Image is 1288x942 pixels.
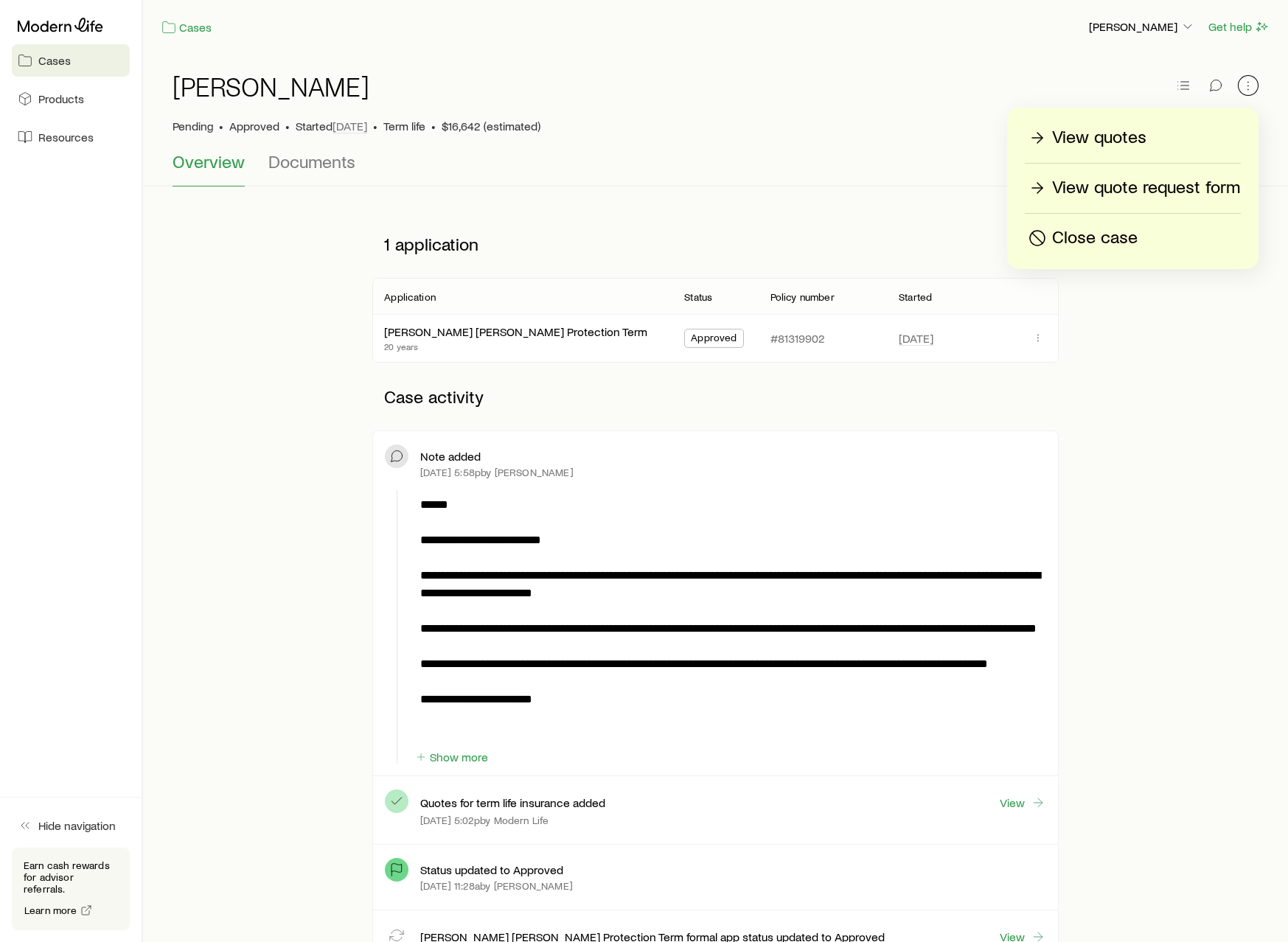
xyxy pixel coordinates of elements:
a: Products [12,83,130,115]
span: Cases [38,53,71,68]
span: Resources [38,130,94,144]
p: [PERSON_NAME] [1089,19,1195,34]
button: Get help [1208,18,1270,35]
p: [DATE] 5:58p by [PERSON_NAME] [420,467,573,478]
p: Close case [1052,226,1138,250]
div: [PERSON_NAME] [PERSON_NAME] Protection Term [384,324,647,340]
p: Note added [420,449,481,464]
p: Quotes for term life insurance added [420,795,605,810]
a: View quotes [1025,125,1241,151]
span: • [431,119,436,133]
p: #81319902 [770,331,825,346]
a: [PERSON_NAME] [PERSON_NAME] Protection Term [384,324,647,338]
a: View [999,795,1046,811]
span: Approved [229,119,279,133]
span: • [219,119,223,133]
div: Earn cash rewards for advisor referrals.Learn more [12,848,130,930]
a: Resources [12,121,130,153]
h1: [PERSON_NAME] [173,71,369,101]
span: • [285,119,290,133]
p: [DATE] 11:28a by [PERSON_NAME] [420,880,573,892]
p: Started [296,119,367,133]
div: Case details tabs [173,151,1259,186]
button: Close case [1025,226,1241,251]
p: Case activity [372,374,1059,419]
a: Cases [12,44,130,77]
p: View quotes [1052,126,1146,150]
p: [DATE] 5:02p by Modern Life [420,814,549,826]
span: Learn more [24,905,77,915]
p: Application [384,291,436,303]
span: Hide navigation [38,818,116,833]
p: View quote request form [1052,176,1240,200]
span: Documents [268,151,355,172]
span: Overview [173,151,245,172]
span: [DATE] [899,331,933,346]
span: $16,642 (estimated) [442,119,540,133]
p: Earn cash rewards for advisor referrals. [24,859,118,895]
p: Started [899,291,932,303]
p: Policy number [770,291,835,303]
button: [PERSON_NAME] [1088,18,1196,36]
p: Status updated to Approved [420,862,563,877]
p: Pending [173,119,213,133]
button: Show more [414,750,489,764]
button: Hide navigation [12,809,130,842]
span: Products [38,91,84,106]
p: 20 years [384,341,647,352]
a: Cases [161,19,212,36]
span: Approved [691,332,737,347]
p: Status [684,291,712,303]
span: • [373,119,377,133]
span: [DATE] [333,119,367,133]
p: 1 application [372,222,1059,266]
span: Term life [383,119,425,133]
a: View quote request form [1025,175,1241,201]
